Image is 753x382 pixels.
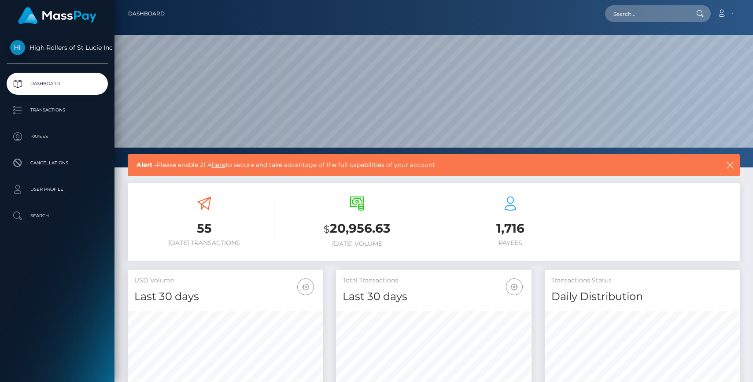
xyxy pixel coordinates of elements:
[343,276,524,285] h5: Total Transactions
[440,239,580,247] h6: Payees
[10,209,104,223] p: Search
[440,220,580,237] h3: 1,716
[18,7,96,24] img: MassPay Logo
[7,178,108,200] a: User Profile
[7,126,108,148] a: Payees
[10,40,25,55] img: High Rollers of St Lucie Inc
[134,239,274,247] h6: [DATE] Transactions
[7,73,108,95] a: Dashboard
[128,4,165,23] a: Dashboard
[324,223,330,235] small: $
[137,160,666,170] span: Please enable 2FA to secure and take advantage of the full capabilities of your account
[212,161,225,169] a: here
[134,276,316,285] h5: USD Volume
[7,205,108,227] a: Search
[551,276,733,285] h5: Transactions Status
[10,156,104,170] p: Cancellations
[10,183,104,196] p: User Profile
[10,104,104,117] p: Transactions
[10,130,104,143] p: Payees
[343,289,524,304] h4: Last 30 days
[7,152,108,174] a: Cancellations
[288,240,428,248] h6: [DATE] Volume
[7,99,108,121] a: Transactions
[137,161,156,169] b: Alert -
[134,289,316,304] h4: Last 30 days
[551,289,733,304] h4: Daily Distribution
[7,44,108,52] span: High Rollers of St Lucie Inc
[10,77,104,90] p: Dashboard
[605,5,688,22] input: Search...
[288,220,428,238] h3: 20,956.63
[134,220,274,237] h3: 55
